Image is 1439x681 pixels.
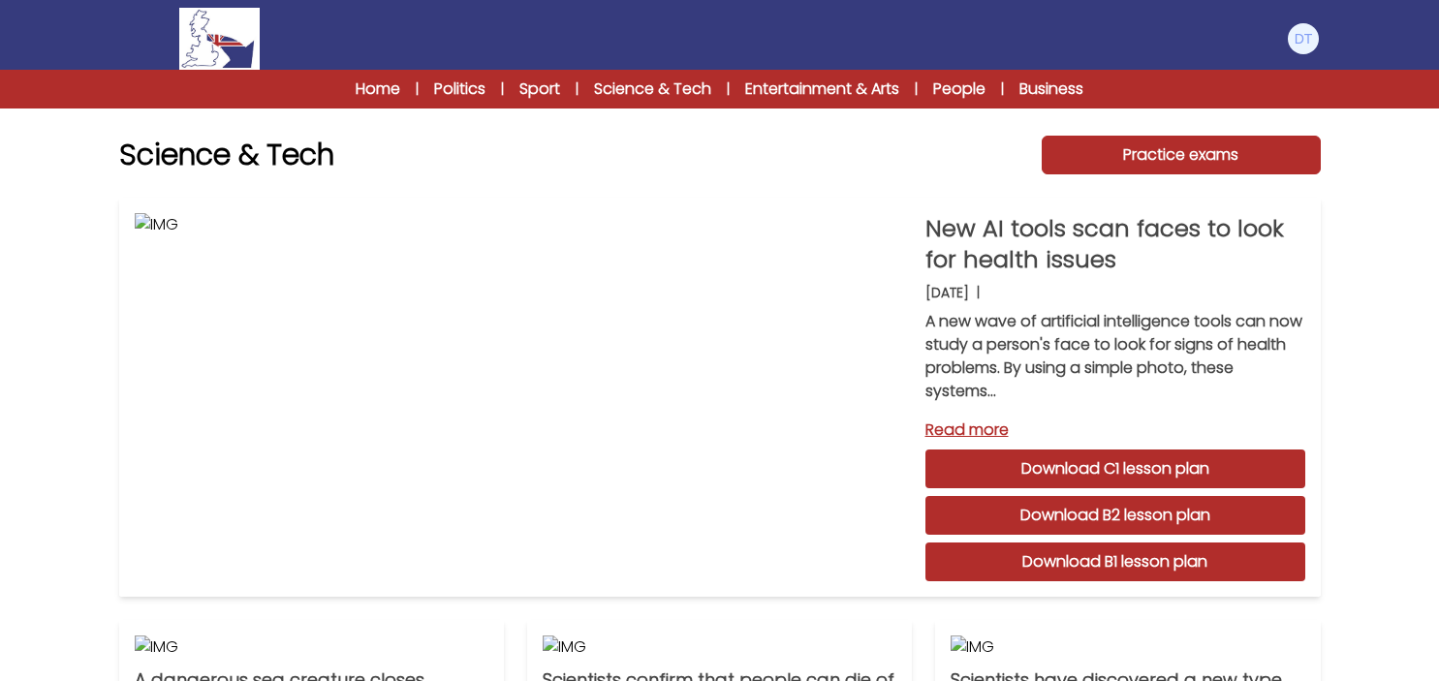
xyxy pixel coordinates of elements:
img: Diana Tocutiu [1288,23,1319,54]
a: People [933,77,985,101]
b: | [977,283,980,302]
img: IMG [135,635,488,659]
span: | [416,79,419,99]
img: Logo [179,8,259,70]
p: [DATE] [925,283,969,302]
a: Logo [119,8,321,70]
a: Practice exams [1042,136,1321,174]
p: New AI tools scan faces to look for health issues [925,213,1305,275]
a: Download B1 lesson plan [925,542,1305,581]
a: Download C1 lesson plan [925,449,1305,488]
a: Politics [434,77,485,101]
a: Sport [519,77,560,101]
span: | [501,79,504,99]
span: | [1001,79,1004,99]
a: Download B2 lesson plan [925,496,1305,535]
p: A new wave of artificial intelligence tools can now study a person's face to look for signs of he... [925,310,1305,403]
a: Business [1019,77,1083,101]
h1: Science & Tech [119,138,334,172]
a: Entertainment & Arts [745,77,899,101]
span: | [576,79,579,99]
a: Science & Tech [594,77,711,101]
img: IMG [543,635,896,659]
a: Home [356,77,400,101]
a: Read more [925,418,1305,442]
span: | [727,79,730,99]
span: | [915,79,918,99]
img: IMG [135,213,910,581]
img: IMG [951,635,1304,659]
